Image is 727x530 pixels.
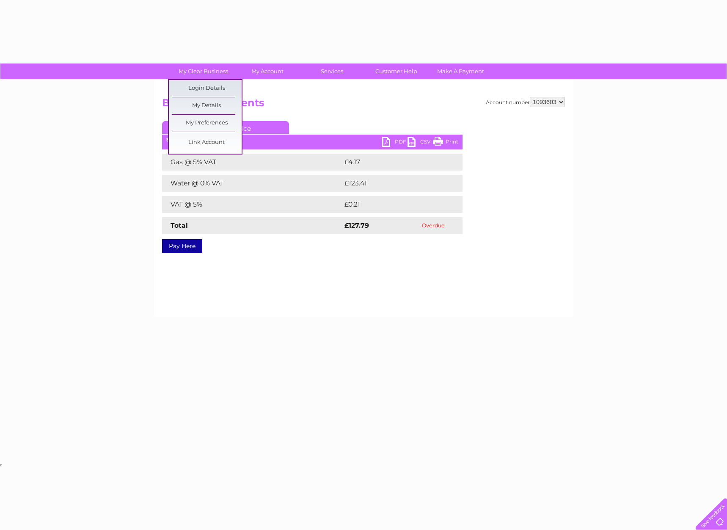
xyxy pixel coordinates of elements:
a: Customer Help [361,63,431,79]
td: £4.17 [342,154,441,171]
b: Statement Date: [166,136,210,143]
a: CSV [408,137,433,149]
td: Water @ 0% VAT [162,175,342,192]
td: Gas @ 5% VAT [162,154,342,171]
strong: £127.79 [344,221,369,229]
h2: Bills and Payments [162,97,565,113]
td: £123.41 [342,175,446,192]
a: Make A Payment [426,63,496,79]
a: My Details [172,97,242,114]
a: Pay Here [162,239,202,253]
div: [DATE] [162,137,463,143]
td: £0.21 [342,196,441,213]
a: My Clear Business [168,63,238,79]
a: My Preferences [172,115,242,132]
td: VAT @ 5% [162,196,342,213]
a: Link Account [172,134,242,151]
a: Login Details [172,80,242,97]
strong: Total [171,221,188,229]
a: PDF [382,137,408,149]
a: Current Invoice [162,121,289,134]
div: Account number [486,97,565,107]
a: My Account [233,63,303,79]
a: Services [297,63,367,79]
td: Overdue [404,217,463,234]
a: Print [433,137,458,149]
